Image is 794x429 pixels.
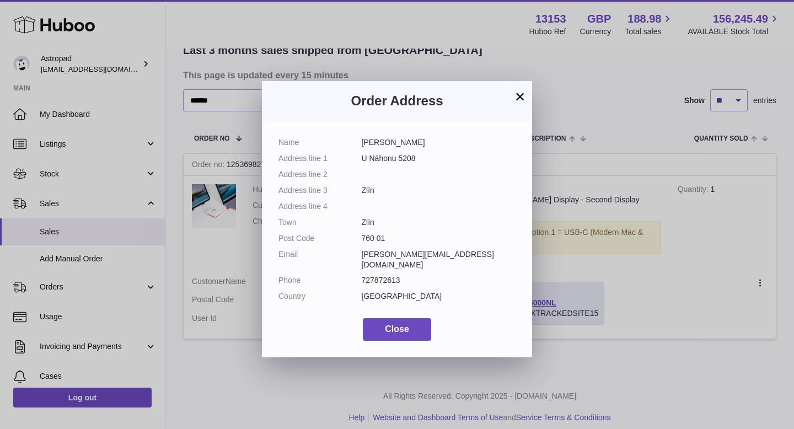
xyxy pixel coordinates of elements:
[362,137,516,148] dd: [PERSON_NAME]
[385,324,409,334] span: Close
[362,153,516,164] dd: U Náhonu 5208
[362,217,516,228] dd: Zlín
[278,291,362,302] dt: Country
[513,90,527,103] button: ×
[278,249,362,270] dt: Email
[278,233,362,244] dt: Post Code
[278,185,362,196] dt: Address line 3
[278,217,362,228] dt: Town
[362,185,516,196] dd: Zlín
[278,169,362,180] dt: Address line 2
[362,275,516,286] dd: 727872613
[278,275,362,286] dt: Phone
[278,137,362,148] dt: Name
[278,92,516,110] h3: Order Address
[278,153,362,164] dt: Address line 1
[362,291,516,302] dd: [GEOGRAPHIC_DATA]
[362,233,516,244] dd: 760 01
[363,318,431,341] button: Close
[278,201,362,212] dt: Address line 4
[362,249,516,270] dd: [PERSON_NAME][EMAIL_ADDRESS][DOMAIN_NAME]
